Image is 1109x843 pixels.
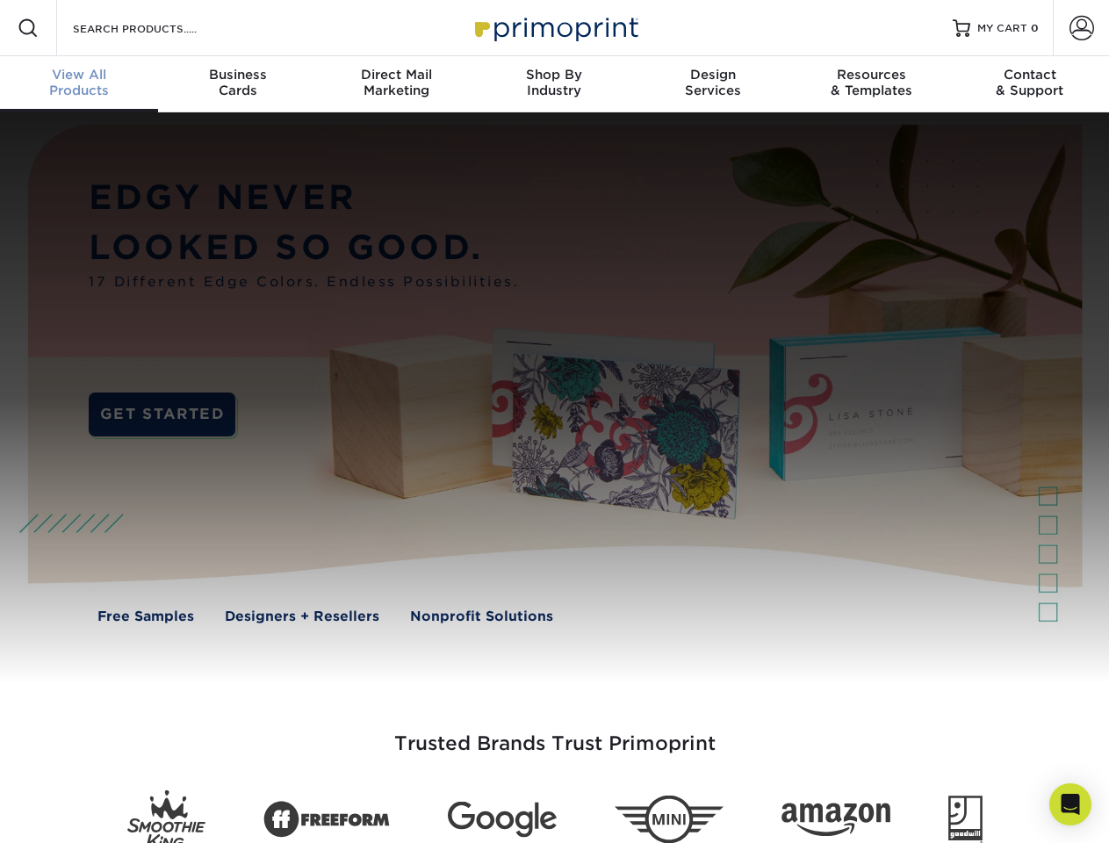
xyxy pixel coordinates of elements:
[448,802,557,838] img: Google
[158,67,316,98] div: Cards
[467,9,643,47] img: Primoprint
[634,67,792,98] div: Services
[158,56,316,112] a: BusinessCards
[634,67,792,83] span: Design
[475,67,633,98] div: Industry
[948,796,983,843] img: Goodwill
[317,56,475,112] a: Direct MailMarketing
[475,56,633,112] a: Shop ByIndustry
[41,690,1069,776] h3: Trusted Brands Trust Primoprint
[158,67,316,83] span: Business
[475,67,633,83] span: Shop By
[977,21,1027,36] span: MY CART
[634,56,792,112] a: DesignServices
[792,56,950,112] a: Resources& Templates
[4,789,149,837] iframe: Google Customer Reviews
[792,67,950,98] div: & Templates
[1049,783,1091,825] div: Open Intercom Messenger
[1031,22,1039,34] span: 0
[792,67,950,83] span: Resources
[71,18,242,39] input: SEARCH PRODUCTS.....
[317,67,475,98] div: Marketing
[781,803,890,837] img: Amazon
[317,67,475,83] span: Direct Mail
